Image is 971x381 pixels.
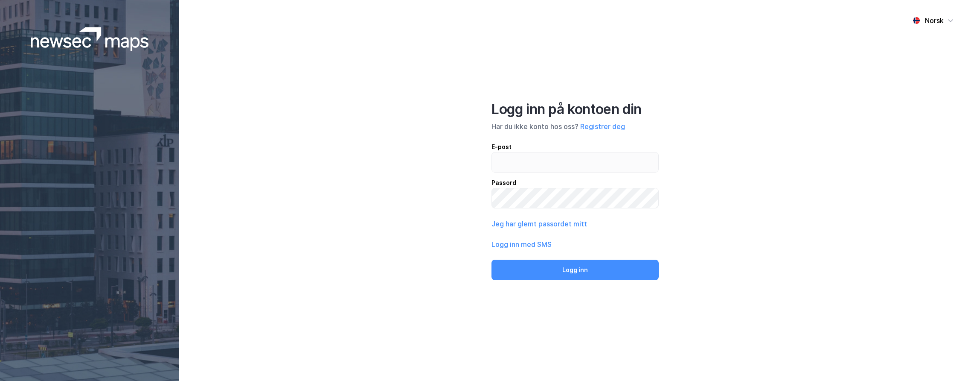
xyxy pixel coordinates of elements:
div: Logg inn på kontoen din [491,101,659,118]
div: E-post [491,142,659,152]
button: Logg inn [491,260,659,280]
div: Har du ikke konto hos oss? [491,121,659,132]
div: Passord [491,178,659,188]
div: Norsk [925,15,944,26]
button: Logg inn med SMS [491,239,552,249]
img: logoWhite.bf58a803f64e89776f2b079ca2356427.svg [31,27,149,51]
button: Registrer deg [580,121,625,132]
button: Jeg har glemt passordet mitt [491,219,587,229]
